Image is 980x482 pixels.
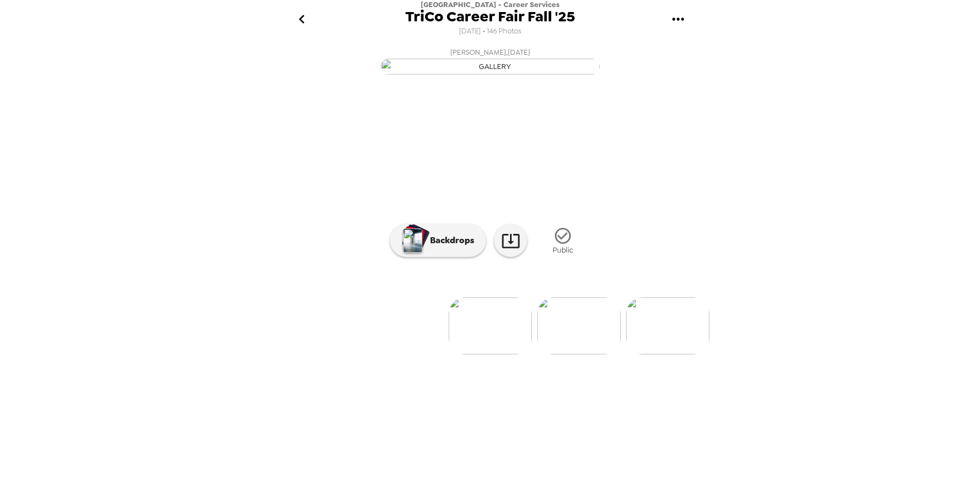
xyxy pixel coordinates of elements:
[459,24,521,39] span: [DATE] • 146 Photos
[449,297,532,354] img: gallery
[553,245,573,255] span: Public
[425,234,474,247] p: Backdrops
[405,9,575,24] span: TriCo Career Fair Fall '25
[450,46,530,59] span: [PERSON_NAME] , [DATE]
[284,2,320,37] button: go back
[661,2,696,37] button: gallery menu
[537,297,621,354] img: gallery
[535,220,590,261] button: Public
[381,59,600,74] img: gallery
[626,297,709,354] img: gallery
[390,224,486,257] button: Backdrops
[271,43,709,78] button: [PERSON_NAME],[DATE]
